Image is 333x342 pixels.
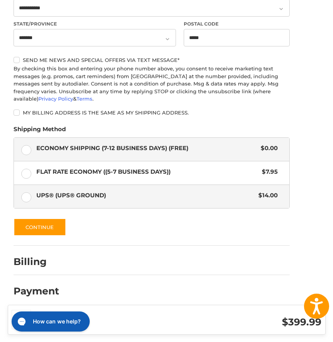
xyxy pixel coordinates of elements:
[36,144,257,153] span: Economy Shipping (7-12 Business Days) (Free)
[39,314,180,323] h3: 1 Item
[14,256,59,268] h2: Billing
[257,144,278,153] span: $0.00
[14,218,66,236] button: Continue
[36,168,258,176] span: Flat Rate Economy ((5-7 Business Days))
[14,285,59,297] h2: Payment
[14,109,290,116] label: My billing address is the same as my shipping address.
[258,168,278,176] span: $7.95
[14,21,176,27] label: State/Province
[14,57,290,63] label: Send me news and special offers via text message*
[255,191,278,200] span: $14.00
[180,316,321,328] h3: $399.99
[36,191,255,200] span: UPS® (UPS® Ground)
[184,21,290,27] label: Postal Code
[77,96,92,102] a: Terms
[14,65,290,103] div: By checking this box and entering your phone number above, you consent to receive marketing text ...
[14,125,66,137] legend: Shipping Method
[8,309,92,334] iframe: Gorgias live chat messenger
[38,96,73,102] a: Privacy Policy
